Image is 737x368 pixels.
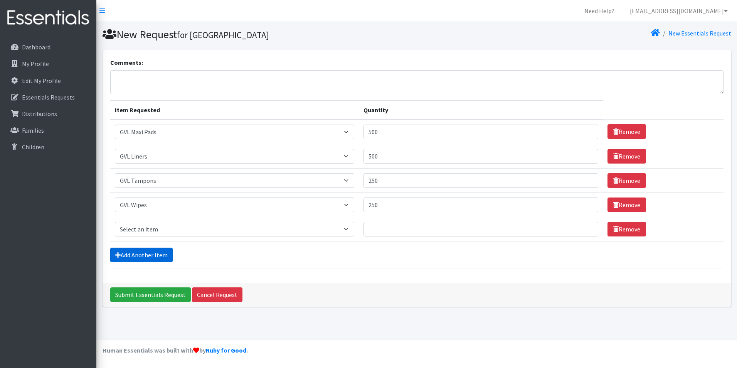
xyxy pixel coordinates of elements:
p: Essentials Requests [22,93,75,101]
label: Comments: [110,58,143,67]
p: My Profile [22,60,49,68]
a: Edit My Profile [3,73,93,88]
p: Families [22,127,44,134]
a: Remove [607,149,646,164]
a: Ruby for Good [206,346,246,354]
a: Essentials Requests [3,89,93,105]
h1: New Request [103,28,414,41]
a: Distributions [3,106,93,122]
strong: Human Essentials was built with by . [103,346,248,354]
a: Children [3,139,93,155]
a: Need Help? [578,3,621,19]
a: Families [3,123,93,138]
a: Dashboard [3,39,93,55]
p: Distributions [22,110,57,118]
a: Remove [607,124,646,139]
img: HumanEssentials [3,5,93,31]
p: Edit My Profile [22,77,61,84]
a: [EMAIL_ADDRESS][DOMAIN_NAME] [624,3,734,19]
small: for [GEOGRAPHIC_DATA] [177,29,269,41]
a: Remove [607,222,646,236]
a: Add Another Item [110,248,173,262]
p: Dashboard [22,43,50,51]
p: Children [22,143,44,151]
a: Remove [607,198,646,212]
th: Item Requested [110,100,359,120]
input: Submit Essentials Request [110,287,191,302]
a: Remove [607,173,646,188]
a: New Essentials Request [668,29,731,37]
th: Quantity [359,100,603,120]
a: Cancel Request [192,287,242,302]
a: My Profile [3,56,93,71]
